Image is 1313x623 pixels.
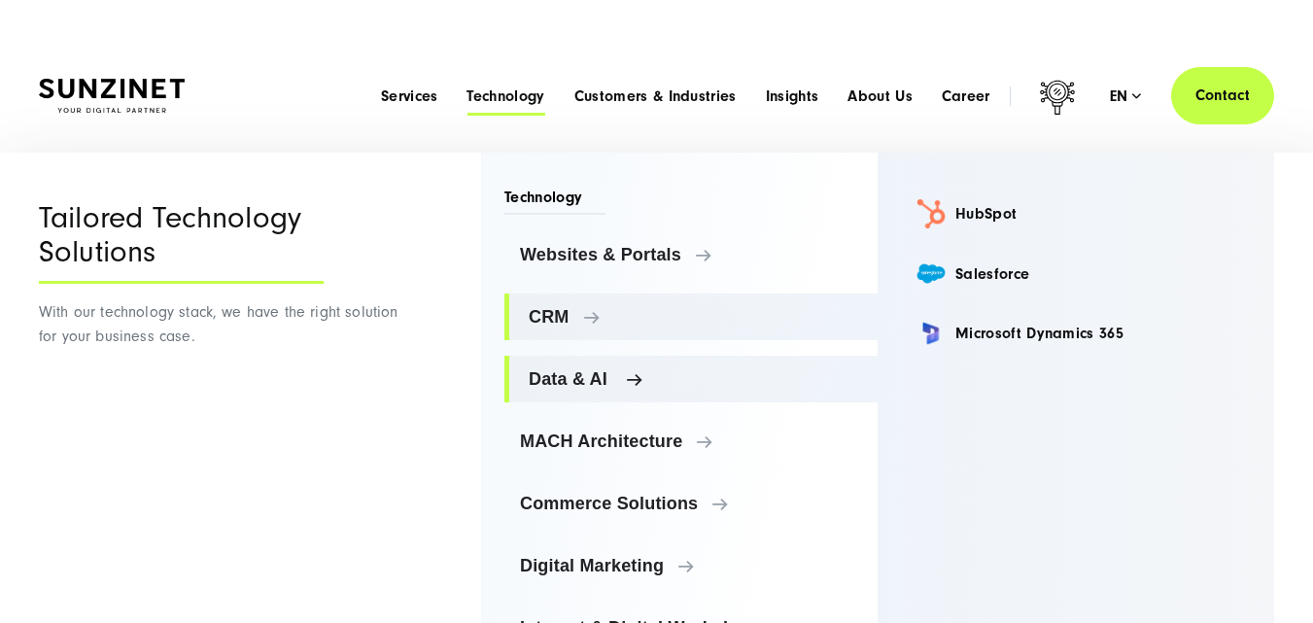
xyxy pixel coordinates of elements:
a: MACH Architecture [504,418,878,465]
span: CRM [529,307,862,327]
a: Commerce Solutions [504,480,878,527]
a: Services [381,87,438,106]
p: With our technology stack, we have the right solution for your business case. [39,300,403,349]
a: Customers & Industries [574,87,737,106]
a: Data & AI [504,356,878,402]
a: HubSpot [901,186,1251,242]
a: Websites & Portals [504,231,878,278]
span: Websites & Portals [520,245,862,264]
span: MACH Architecture [520,432,862,451]
a: About Us [847,87,913,106]
a: Salesforce [901,250,1251,297]
span: Data & AI [529,369,862,389]
a: Career [942,87,990,106]
div: Tailored Technology Solutions [39,201,324,284]
a: Insights [766,87,819,106]
a: Technology [466,87,544,106]
a: Microsoft Dynamics 365 [901,305,1251,362]
a: Contact [1171,67,1274,124]
div: en [1110,87,1142,106]
a: CRM [504,294,878,340]
span: Digital Marketing [520,556,862,575]
a: Digital Marketing [504,542,878,589]
span: Commerce Solutions [520,494,862,513]
img: SUNZINET Full Service Digital Agentur [39,79,185,113]
span: Technology [504,187,605,215]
